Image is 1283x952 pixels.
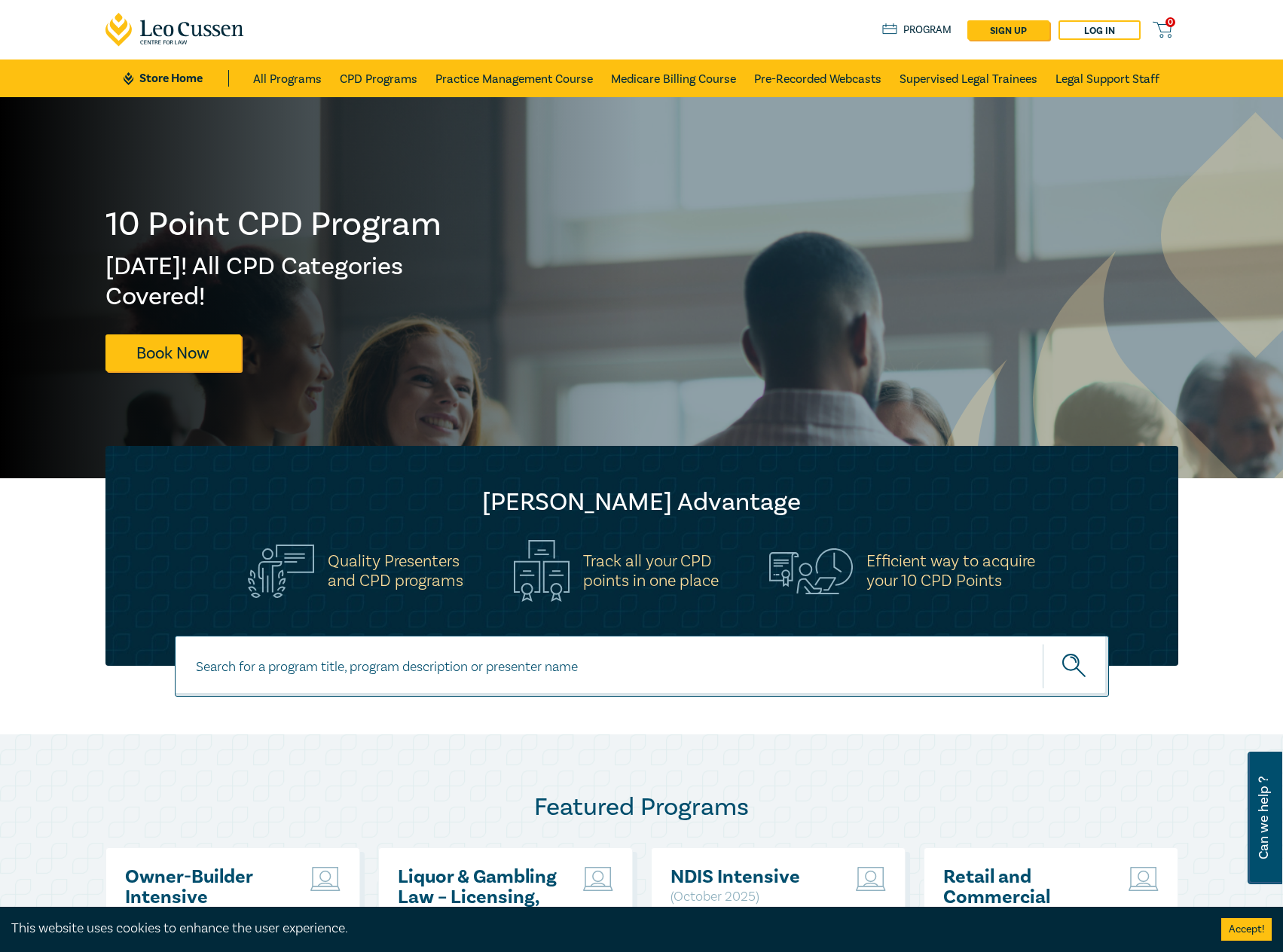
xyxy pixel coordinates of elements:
[866,551,1035,590] h5: Efficient way to acquire your 10 CPD Points
[1055,59,1159,97] a: Legal Support Staff
[1221,918,1272,941] button: Accept cookies
[253,59,322,97] a: All Programs
[105,252,443,312] h2: [DATE]! All CPD Categories Covered!
[340,59,417,97] a: CPD Programs
[882,22,952,38] a: Program
[583,551,719,590] h5: Track all your CPD points in one place
[754,59,881,97] a: Pre-Recorded Webcasts
[435,59,593,97] a: Practice Management Course
[398,867,560,928] a: Liquor & Gambling Law – Licensing, Compliance & Regulations
[1129,867,1159,891] img: Live Stream
[105,205,443,244] h1: 10 Point CPD Program
[583,867,613,891] img: Live Stream
[514,540,570,602] img: Track all your CPD<br>points in one place
[1165,17,1175,27] span: 0
[1058,20,1141,40] a: Log in
[856,867,886,891] img: Live Stream
[671,867,832,887] a: NDIS Intensive
[328,551,463,590] h5: Quality Presenters and CPD programs
[175,636,1109,697] input: Search for a program title, program description or presenter name
[105,334,241,371] a: Book Now
[105,792,1178,822] h2: Featured Programs
[124,70,228,87] a: Store Home
[310,867,341,891] img: Live Stream
[967,20,1049,40] a: sign up
[1257,761,1271,875] span: Can we help ?
[136,487,1148,517] h2: [PERSON_NAME] Advantage
[248,545,314,598] img: Quality Presenters<br>and CPD programs
[611,59,736,97] a: Medicare Billing Course
[671,887,832,907] p: ( October 2025 )
[11,919,1199,938] div: This website uses cookies to enhance the user experience.
[943,867,1105,928] a: Retail and Commercial Leases - A Practical Guide ([DATE])
[900,59,1037,97] a: Supervised Legal Trainees
[769,548,853,593] img: Efficient way to acquire<br>your 10 CPD Points
[125,867,287,908] a: Owner-Builder Intensive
